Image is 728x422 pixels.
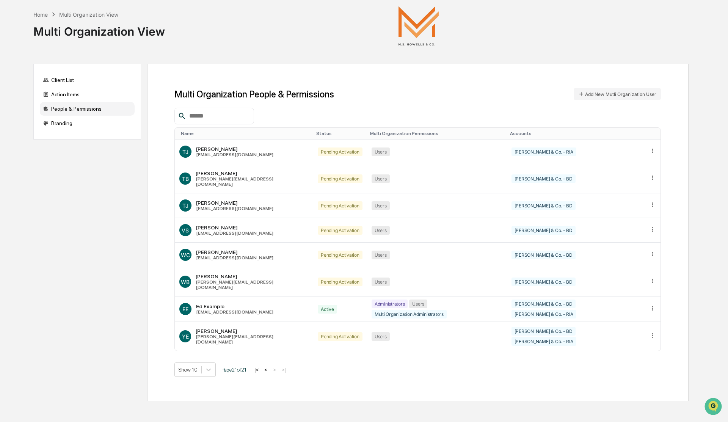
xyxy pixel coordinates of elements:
[221,367,246,373] span: Page 21 of 21
[52,93,97,106] a: 🗄️Attestations
[8,16,138,28] p: How can we help?
[511,251,576,259] div: [PERSON_NAME] & Co. - BD
[196,146,273,152] div: [PERSON_NAME]
[372,251,390,259] div: Users
[26,58,124,66] div: Start new chat
[196,334,309,345] div: [PERSON_NAME][EMAIL_ADDRESS][DOMAIN_NAME]
[511,310,576,318] div: [PERSON_NAME] & Co. - RIA
[196,328,309,334] div: [PERSON_NAME]
[372,310,447,318] div: Multi Organization Administrators
[196,176,309,187] div: [PERSON_NAME][EMAIL_ADDRESS][DOMAIN_NAME]
[252,367,261,373] button: |<
[372,226,390,235] div: Users
[20,35,125,42] input: Clear
[182,333,189,340] span: YE
[8,58,21,72] img: 1746055101610-c473b297-6a78-478c-a979-82029cc54cd1
[372,278,390,286] div: Users
[5,93,52,106] a: 🖐️Preclearance
[196,231,273,236] div: [EMAIL_ADDRESS][DOMAIN_NAME]
[511,201,576,210] div: [PERSON_NAME] & Co. - BD
[196,273,309,279] div: [PERSON_NAME]
[372,201,390,210] div: Users
[370,131,504,136] div: Toggle SortBy
[196,170,309,176] div: [PERSON_NAME]
[381,6,457,45] img: M.S. Howells & Co.
[372,174,390,183] div: Users
[511,226,576,235] div: [PERSON_NAME] & Co. - BD
[651,131,658,136] div: Toggle SortBy
[372,147,390,156] div: Users
[318,332,362,341] div: Pending Activation
[174,89,334,100] h1: Multi Organization People & Permissions
[511,174,576,183] div: [PERSON_NAME] & Co. - BD
[574,88,661,100] button: Add New Mutli Organization User
[182,227,189,234] span: VS
[196,255,273,260] div: [EMAIL_ADDRESS][DOMAIN_NAME]
[704,397,724,417] iframe: Open customer support
[15,96,49,103] span: Preclearance
[511,300,576,308] div: [PERSON_NAME] & Co. - BD
[196,152,273,157] div: [EMAIL_ADDRESS][DOMAIN_NAME]
[26,66,96,72] div: We're available if you need us!
[182,202,188,209] span: TJ
[511,337,576,346] div: [PERSON_NAME] & Co. - RIA
[33,19,165,38] div: Multi Organization View
[409,300,427,308] div: Users
[196,224,273,231] div: [PERSON_NAME]
[196,249,273,255] div: [PERSON_NAME]
[182,149,188,155] span: TJ
[181,252,190,258] span: WC
[75,129,92,134] span: Pylon
[53,128,92,134] a: Powered byPylon
[59,11,118,18] div: Multi Organization View
[510,131,642,136] div: Toggle SortBy
[318,251,362,259] div: Pending Activation
[33,11,48,18] div: Home
[318,201,362,210] div: Pending Activation
[196,303,273,309] div: Ed Example
[15,110,48,118] span: Data Lookup
[318,147,362,156] div: Pending Activation
[318,278,362,286] div: Pending Activation
[262,367,270,373] button: <
[5,107,51,121] a: 🔎Data Lookup
[279,367,288,373] button: >|
[511,327,576,336] div: [PERSON_NAME] & Co. - BD
[40,88,135,101] div: Action Items
[318,305,337,314] div: Active
[181,279,190,285] span: WB
[316,131,364,136] div: Toggle SortBy
[40,116,135,130] div: Branding
[372,332,390,341] div: Users
[511,278,576,286] div: [PERSON_NAME] & Co. - BD
[372,300,408,308] div: Administrators
[318,226,362,235] div: Pending Activation
[181,131,310,136] div: Toggle SortBy
[8,111,14,117] div: 🔎
[40,73,135,87] div: Client List
[40,102,135,116] div: People & Permissions
[196,200,273,206] div: [PERSON_NAME]
[318,174,362,183] div: Pending Activation
[8,96,14,102] div: 🖐️
[271,367,278,373] button: >
[511,147,576,156] div: [PERSON_NAME] & Co. - RIA
[196,206,273,211] div: [EMAIL_ADDRESS][DOMAIN_NAME]
[196,279,309,290] div: [PERSON_NAME][EMAIL_ADDRESS][DOMAIN_NAME]
[182,306,188,312] span: EE
[196,309,273,315] div: [EMAIL_ADDRESS][DOMAIN_NAME]
[182,176,189,182] span: TB
[55,96,61,102] div: 🗄️
[63,96,94,103] span: Attestations
[129,60,138,69] button: Start new chat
